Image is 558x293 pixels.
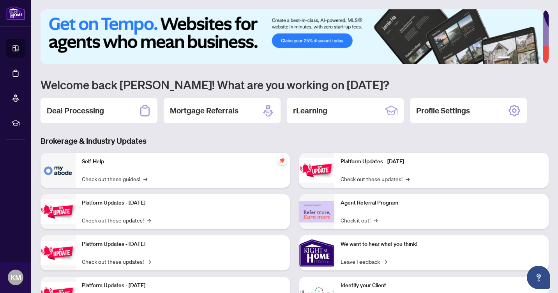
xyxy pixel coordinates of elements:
img: We want to hear what you think! [299,235,334,270]
button: 2 [513,56,516,60]
span: → [147,216,151,224]
button: 3 [519,56,522,60]
button: Open asap [527,266,550,289]
span: → [406,175,410,183]
h3: Brokerage & Industry Updates [41,136,549,146]
p: Agent Referral Program [341,199,542,207]
a: Check out these updates!→ [82,216,151,224]
h2: Profile Settings [416,105,470,116]
img: Platform Updates - July 21, 2025 [41,241,76,265]
p: Platform Updates - [DATE] [82,281,284,290]
a: Check out these updates!→ [341,175,410,183]
span: → [383,257,387,266]
a: Leave Feedback→ [341,257,387,266]
p: Identify your Client [341,281,542,290]
button: 4 [525,56,528,60]
button: 6 [538,56,541,60]
h2: Mortgage Referrals [170,105,238,116]
p: Platform Updates - [DATE] [341,157,542,166]
img: Slide 0 [41,9,543,64]
img: logo [6,6,25,20]
span: → [147,257,151,266]
h1: Welcome back [PERSON_NAME]! What are you working on [DATE]? [41,77,549,92]
button: 5 [532,56,535,60]
img: Platform Updates - September 16, 2025 [41,199,76,224]
p: Platform Updates - [DATE] [82,240,284,249]
a: Check out these guides!→ [82,175,147,183]
img: Agent Referral Program [299,201,334,222]
span: → [374,216,378,224]
img: Platform Updates - June 23, 2025 [299,158,334,183]
p: We want to hear what you think! [341,240,542,249]
h2: rLearning [293,105,327,116]
a: Check it out!→ [341,216,378,224]
button: 1 [497,56,510,60]
span: → [143,175,147,183]
p: Platform Updates - [DATE] [82,199,284,207]
p: Self-Help [82,157,284,166]
h2: Deal Processing [47,105,104,116]
span: pushpin [277,156,287,165]
span: KM [11,272,21,283]
img: Self-Help [41,153,76,188]
a: Check out these updates!→ [82,257,151,266]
